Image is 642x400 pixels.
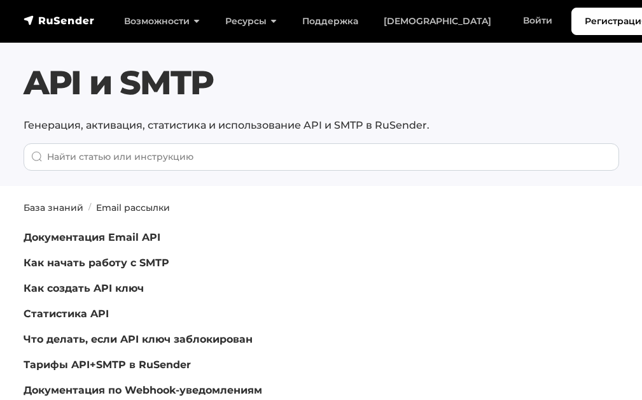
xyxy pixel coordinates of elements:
[24,359,191,371] a: Тарифы API+SMTP в RuSender
[24,63,619,103] h1: API и SMTP
[24,333,253,345] a: Что делать, если API ключ заблокирован
[24,14,95,27] img: RuSender
[111,8,213,34] a: Возможности
[24,282,144,294] a: Как создать API ключ
[24,202,83,213] a: База знаний
[24,143,619,171] input: When autocomplete results are available use up and down arrows to review and enter to go to the d...
[213,8,290,34] a: Ресурсы
[96,202,170,213] a: Email рассылки
[371,8,504,34] a: [DEMOGRAPHIC_DATA]
[24,257,169,269] a: Как начать работу с SMTP
[24,308,109,320] a: Статистика API
[24,118,619,133] p: Генерация, активация, статистика и использование API и SMTP в RuSender.
[16,201,627,215] nav: breadcrumb
[290,8,371,34] a: Поддержка
[31,151,43,162] img: Поиск
[24,384,262,396] a: Документация по Webhook-уведомлениям
[24,231,160,243] a: Документация Email API
[510,8,565,34] a: Войти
